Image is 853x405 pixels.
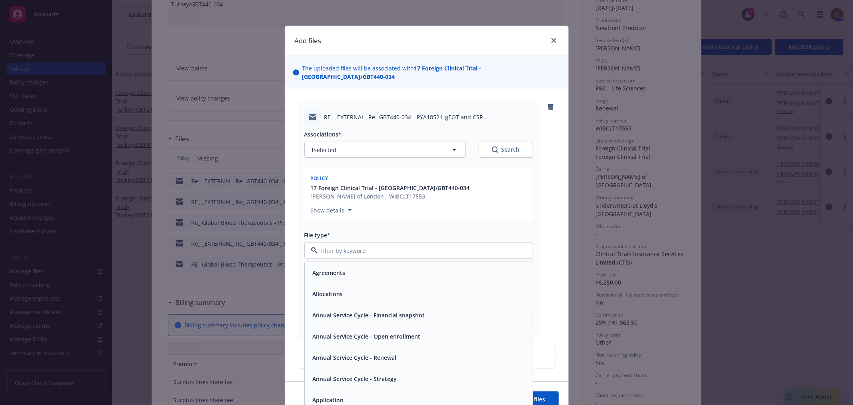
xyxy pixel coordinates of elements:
button: SearchSearch [479,142,533,158]
button: 17 Foreign Clinical Trial - [GEOGRAPHIC_DATA]/GBT440-034 [311,184,470,192]
button: Agreements [313,269,346,277]
span: Policy [311,175,328,182]
button: 1selected [304,142,466,158]
svg: Search [492,146,498,153]
button: Show details [308,205,355,215]
span: File type* [304,231,331,239]
div: Search [492,146,520,154]
div: [PERSON_NAME] of London - WIBCLT17553 [311,192,470,200]
input: Filter by keyword [318,247,517,255]
span: 1 selected [311,146,337,154]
